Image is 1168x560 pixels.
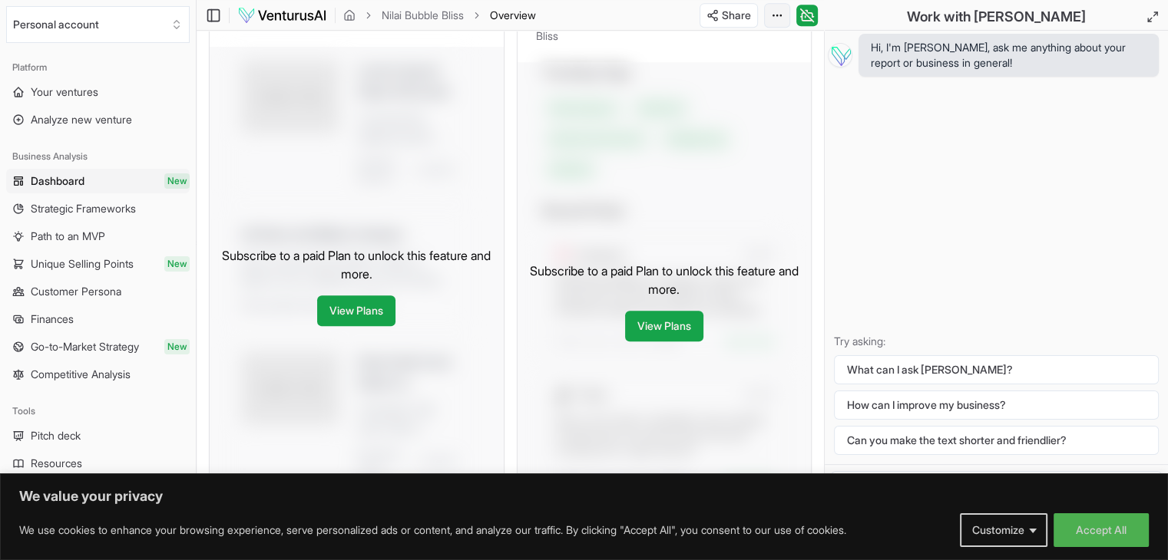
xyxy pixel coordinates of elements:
button: How can I improve my business? [834,390,1159,420]
button: Customize [960,513,1047,547]
span: New [164,339,190,354]
span: Dashboard [31,173,84,189]
p: Try asking: [834,334,1159,349]
p: We use cookies to enhance your browsing experience, serve personalized ads or content, and analyz... [19,521,846,539]
a: Customer Persona [6,279,190,304]
button: What can I ask [PERSON_NAME]? [834,355,1159,384]
span: Competitive Analysis [31,367,131,382]
span: Pitch deck [31,428,81,443]
div: Platform [6,55,190,80]
span: Share [722,8,751,23]
span: Overview [490,8,536,23]
p: Subscribe to a paid Plan to unlock this feature and more. [530,262,799,298]
a: Path to an MVP [6,224,190,249]
img: logo [237,6,327,25]
a: Resources [6,451,190,476]
a: Competitive Analysis [6,362,190,387]
button: Select an organization [6,6,190,43]
a: Your ventures [6,80,190,104]
a: Strategic Frameworks [6,196,190,221]
a: Finances [6,307,190,331]
a: Go-to-Market StrategyNew [6,334,190,359]
span: Path to an MVP [31,229,105,244]
div: Business Analysis [6,144,190,169]
a: DashboardNew [6,169,190,193]
span: New [164,256,190,272]
span: Your ventures [31,84,98,100]
p: We value your privacy [19,487,1149,506]
span: Resources [31,456,82,471]
button: Share [700,3,758,28]
button: Can you make the text shorter and friendlier? [834,426,1159,455]
span: Analyze new venture [31,112,132,127]
button: Accept All [1054,513,1149,547]
a: Analyze new venture [6,107,190,132]
span: Finances [31,311,74,327]
a: Nilai Bubble Bliss [382,8,464,23]
span: Customer Persona [31,284,121,299]
nav: breadcrumb [343,8,536,23]
span: Strategic Frameworks [31,201,136,216]
h2: Work with [PERSON_NAME] [907,6,1086,28]
span: Unique Selling Points [31,256,134,272]
span: New [164,173,190,189]
a: View Plans [625,311,703,341]
div: Tools [6,399,190,423]
span: Go-to-Market Strategy [31,339,139,354]
a: Pitch deck [6,423,190,448]
a: View Plans [317,295,395,326]
p: Subscribe to a paid Plan to unlock this feature and more. [222,246,491,283]
span: Hi, I'm [PERSON_NAME], ask me anything about your report or business in general! [871,40,1146,71]
img: Vera [828,43,852,68]
a: Unique Selling PointsNew [6,252,190,276]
